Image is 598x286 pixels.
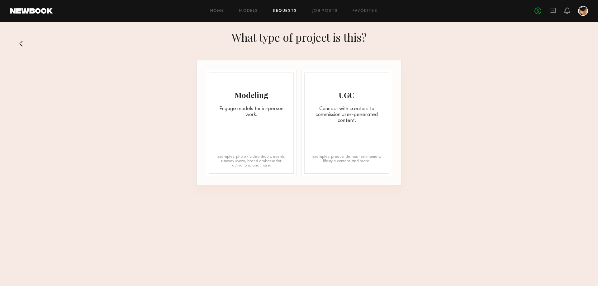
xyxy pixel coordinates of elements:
[311,155,382,167] div: Examples: product demos, testimonials, lifestyle content, and more.
[312,9,338,13] a: Job Posts
[305,106,389,124] div: Connect with creators to commission user-generated content.
[216,155,287,167] div: Examples: photo / video shoots, events, runway shows, brand ambassador activations, and more.
[305,90,389,100] div: UGC
[273,9,297,13] a: Requests
[231,30,367,45] h1: What type of project is this?
[210,9,224,13] a: Home
[209,106,293,118] div: Engage models for in-person work.
[353,9,377,13] a: Favorites
[239,9,258,13] a: Models
[209,90,293,100] div: Modeling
